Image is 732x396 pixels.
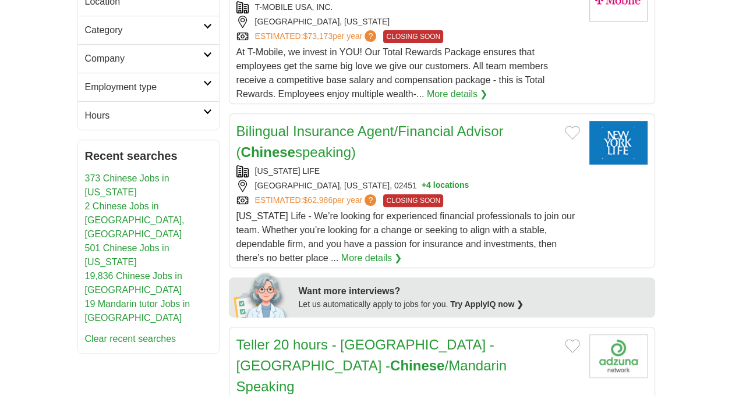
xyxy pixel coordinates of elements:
[85,243,169,267] a: 501 Chinese Jobs in [US_STATE]
[589,121,648,165] img: New York Life logo
[85,299,190,323] a: 19 Mandarin tutor Jobs in [GEOGRAPHIC_DATA]
[78,73,219,101] a: Employment type
[255,2,333,12] a: T-MOBILE USA, INC.
[236,123,504,160] a: Bilingual Insurance Agent/Financial Advisor (Chinesespeaking)
[589,334,648,378] img: Company logo
[341,251,402,265] a: More details ❯
[85,52,203,66] h2: Company
[236,337,507,394] a: Teller 20 hours - [GEOGRAPHIC_DATA] - [GEOGRAPHIC_DATA] -Chinese/Mandarin Speaking
[236,47,548,99] span: At T-Mobile, we invest in YOU! Our Total Rewards Package ensures that employees get the same big ...
[422,180,469,192] button: +4 locations
[255,194,379,207] a: ESTIMATED:$62,986per year?
[234,271,290,317] img: apply-iq-scientist.png
[85,80,203,94] h2: Employment type
[383,30,443,43] span: CLOSING SOON
[78,16,219,44] a: Category
[78,44,219,73] a: Company
[299,298,648,311] div: Let us automatically apply to jobs for you.
[365,194,376,206] span: ?
[85,173,169,197] a: 373 Chinese Jobs in [US_STATE]
[236,180,580,192] div: [GEOGRAPHIC_DATA], [US_STATE], 02451
[299,284,648,298] div: Want more interviews?
[255,166,320,176] a: [US_STATE] LIFE
[85,271,182,295] a: 19,836 Chinese Jobs in [GEOGRAPHIC_DATA]
[422,180,426,192] span: +
[303,31,333,41] span: $73,173
[565,339,580,353] button: Add to favorite jobs
[236,16,580,28] div: [GEOGRAPHIC_DATA], [US_STATE]
[78,101,219,130] a: Hours
[427,87,488,101] a: More details ❯
[85,201,185,239] a: 2 Chinese Jobs in [GEOGRAPHIC_DATA], [GEOGRAPHIC_DATA]
[85,147,212,165] h2: Recent searches
[565,126,580,140] button: Add to favorite jobs
[241,144,295,160] strong: Chinese
[85,23,203,37] h2: Category
[390,358,444,373] strong: Chinese
[450,299,524,309] a: Try ApplyIQ now ❯
[255,30,379,43] a: ESTIMATED:$73,173per year?
[365,30,376,42] span: ?
[85,334,176,344] a: Clear recent searches
[383,194,443,207] span: CLOSING SOON
[236,211,575,263] span: [US_STATE] Life - We’re looking for experienced financial professionals to join our team. Whether...
[303,195,333,205] span: $62,986
[85,109,203,123] h2: Hours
